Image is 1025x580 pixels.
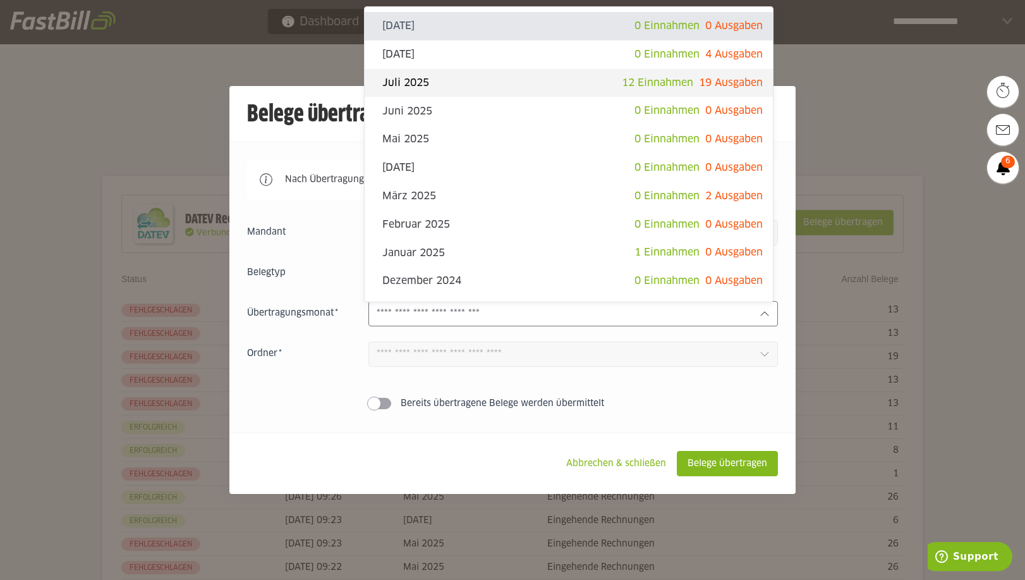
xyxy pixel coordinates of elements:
[365,125,773,154] sl-option: Mai 2025
[365,97,773,125] sl-option: Juni 2025
[365,12,773,40] sl-option: [DATE]
[365,267,773,295] sl-option: Dezember 2024
[634,247,700,257] span: 1 Einnahmen
[699,78,763,88] span: 19 Ausgaben
[705,21,763,31] span: 0 Ausgaben
[634,219,700,230] span: 0 Einnahmen
[1001,156,1015,168] span: 6
[705,191,763,201] span: 2 Ausgaben
[634,191,700,201] span: 0 Einnahmen
[705,134,763,144] span: 0 Ausgaben
[705,106,763,116] span: 0 Ausgaben
[987,152,1019,183] a: 6
[365,182,773,211] sl-option: März 2025
[705,163,763,173] span: 0 Ausgaben
[928,542,1012,574] iframe: Öffnet ein Widget, in dem Sie weitere Informationen finden
[365,211,773,239] sl-option: Februar 2025
[634,276,700,286] span: 0 Einnahmen
[634,49,700,59] span: 0 Einnahmen
[365,295,773,324] sl-option: [DATE]
[622,78,693,88] span: 12 Einnahmen
[705,49,763,59] span: 4 Ausgaben
[705,219,763,230] span: 0 Ausgaben
[634,134,700,144] span: 0 Einnahmen
[365,238,773,267] sl-option: Januar 2025
[365,154,773,182] sl-option: [DATE]
[247,397,778,410] sl-switch: Bereits übertragene Belege werden übermittelt
[634,106,700,116] span: 0 Einnahmen
[705,276,763,286] span: 0 Ausgaben
[555,451,677,476] sl-button: Abbrechen & schließen
[634,163,700,173] span: 0 Einnahmen
[677,451,778,476] sl-button: Belege übertragen
[634,21,700,31] span: 0 Einnahmen
[705,247,763,257] span: 0 Ausgaben
[365,69,773,97] sl-option: Juli 2025
[365,40,773,69] sl-option: [DATE]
